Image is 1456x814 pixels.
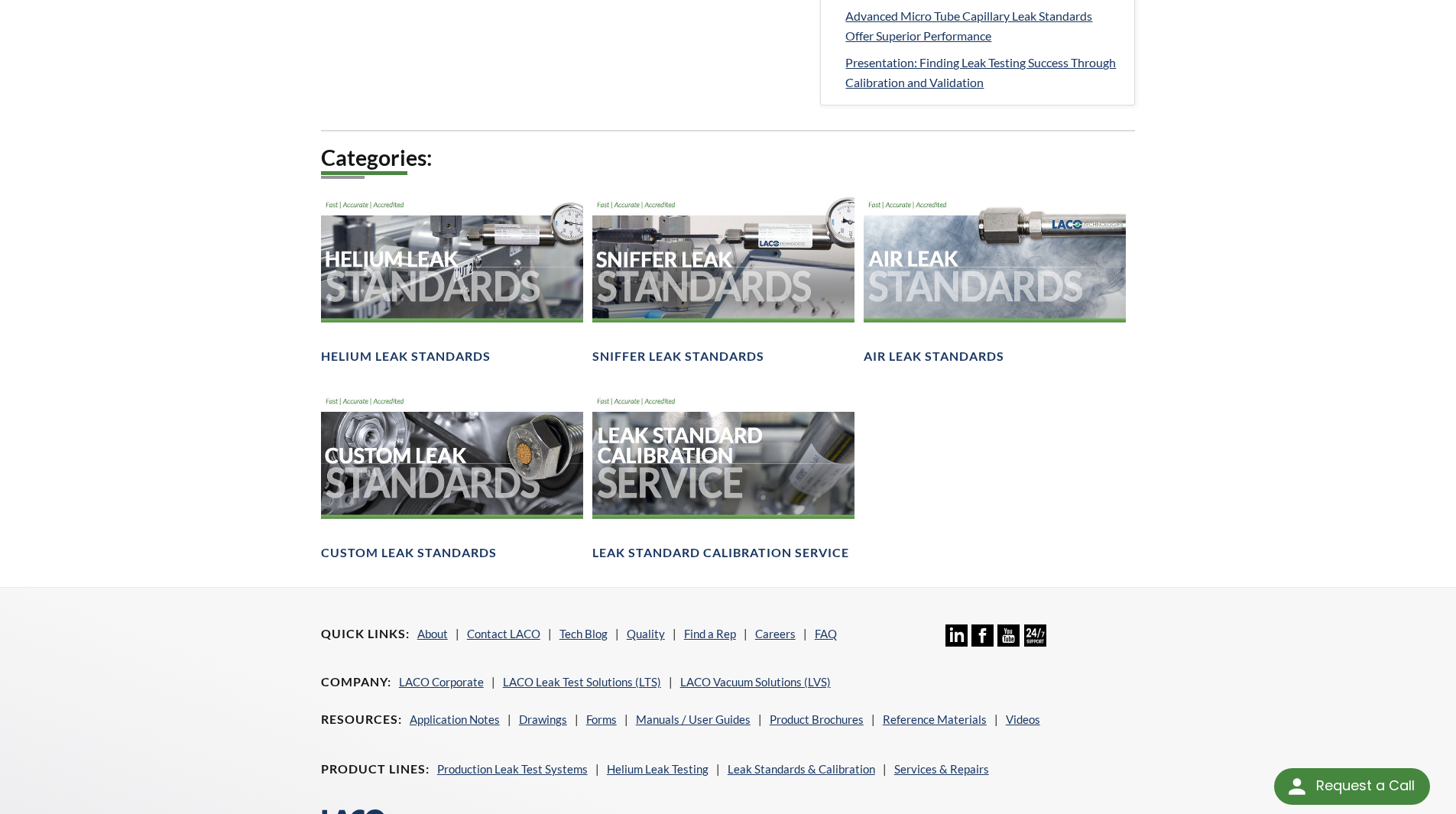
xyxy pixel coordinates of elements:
a: Production Leak Test Systems [437,762,588,776]
a: LACO Corporate [399,675,484,689]
a: 24/7 Support [1024,635,1046,649]
a: Reference Materials [883,712,987,726]
a: Contact LACO [467,627,540,640]
a: FAQ [815,627,837,640]
a: Careers [755,627,796,640]
a: Helium Leak Standards headerHelium Leak Standards [321,193,583,365]
a: Product Brochures [770,712,864,726]
img: 24/7 Support Icon [1024,624,1046,647]
h4: Helium Leak Standards [321,349,491,365]
a: Forms [586,712,617,726]
a: Tech Blog [559,627,608,640]
a: Sniffer Leak Standards headerSniffer Leak Standards [592,193,854,365]
h4: Leak Standard Calibration Service [592,545,849,561]
a: Find a Rep [684,627,736,640]
h4: Resources [321,712,402,728]
a: Manuals / User Guides [636,712,751,726]
img: round button [1285,774,1309,799]
a: Helium Leak Testing [607,762,709,776]
h4: Custom Leak Standards [321,545,497,561]
a: Leak Standards & Calibration [728,762,875,776]
a: Videos [1006,712,1040,726]
a: Customer Leak Standards headerCustom Leak Standards [321,390,583,562]
span: Advanced Micro Tube Capillary Leak Standards Offer Superior Performance [845,8,1092,43]
h4: Company [321,674,391,690]
div: Request a Call [1316,768,1415,803]
h4: Sniffer Leak Standards [592,349,764,365]
a: Leak Standard Calibration Service headerLeak Standard Calibration Service [592,390,854,562]
span: Presentation: Finding Leak Testing Success Through Calibration and Validation [845,55,1116,89]
h4: Product Lines [321,761,430,777]
div: Request a Call [1274,768,1430,805]
a: Air Leak Standards headerAir Leak Standards [864,193,1126,365]
a: Services & Repairs [894,762,989,776]
h4: Quick Links [321,626,410,642]
a: Advanced Micro Tube Capillary Leak Standards Offer Superior Performance [845,6,1122,45]
a: Quality [627,627,665,640]
a: Drawings [519,712,567,726]
a: Application Notes [410,712,500,726]
a: Presentation: Finding Leak Testing Success Through Calibration and Validation [845,53,1122,92]
h4: Air Leak Standards [864,349,1004,365]
a: LACO Leak Test Solutions (LTS) [503,675,661,689]
h2: Categories: [321,144,1136,172]
a: LACO Vacuum Solutions (LVS) [680,675,831,689]
a: About [417,627,448,640]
